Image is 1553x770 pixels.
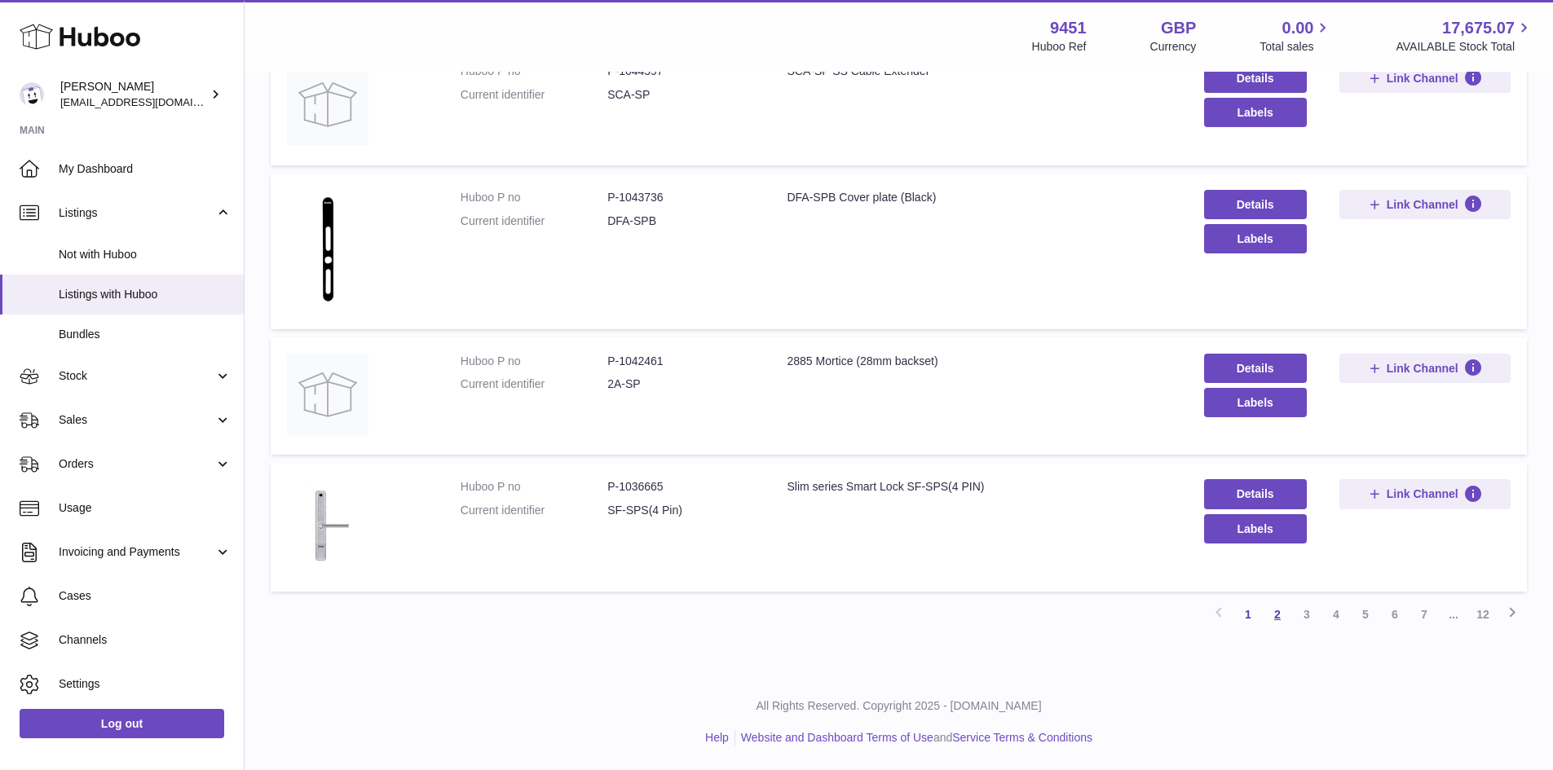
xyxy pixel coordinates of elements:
[607,87,754,103] dd: SCA-SP
[1260,39,1332,55] span: Total sales
[287,190,368,309] img: DFA-SPB Cover plate (Black)
[59,368,214,384] span: Stock
[1292,600,1321,629] a: 3
[59,632,232,648] span: Channels
[1204,64,1307,93] a: Details
[607,376,754,392] dd: 2A-SP
[59,676,232,692] span: Settings
[1351,600,1380,629] a: 5
[787,479,1171,495] div: Slim series Smart Lock SF-SPS(4 PIN)
[59,500,232,516] span: Usage
[741,731,933,744] a: Website and Dashboard Terms of Use
[1204,388,1307,417] button: Labels
[461,376,607,392] dt: Current identifier
[1339,354,1511,383] button: Link Channel
[59,544,214,560] span: Invoicing and Payments
[59,588,232,604] span: Cases
[1204,190,1307,219] a: Details
[1380,600,1410,629] a: 6
[59,287,232,302] span: Listings with Huboo
[1204,224,1307,253] button: Labels
[1260,17,1332,55] a: 0.00 Total sales
[952,731,1092,744] a: Service Terms & Conditions
[1387,486,1458,501] span: Link Channel
[787,354,1171,369] div: 2885 Mortice (28mm backset)
[607,354,754,369] dd: P-1042461
[59,456,214,472] span: Orders
[287,479,368,571] img: Slim series Smart Lock SF-SPS(4 PIN)
[607,503,754,518] dd: SF-SPS(4 Pin)
[59,161,232,177] span: My Dashboard
[1339,479,1511,508] button: Link Channel
[1282,17,1314,39] span: 0.00
[1387,361,1458,376] span: Link Channel
[60,79,207,110] div: [PERSON_NAME]
[1442,17,1515,39] span: 17,675.07
[287,64,368,145] img: SCA-SP SS Cable Extender
[1150,39,1197,55] div: Currency
[461,479,607,495] dt: Huboo P no
[461,503,607,518] dt: Current identifier
[1339,64,1511,93] button: Link Channel
[60,95,240,108] span: [EMAIL_ADDRESS][DOMAIN_NAME]
[1387,197,1458,212] span: Link Channel
[287,354,368,435] img: 2885 Mortice (28mm backset)
[1387,71,1458,86] span: Link Channel
[1410,600,1439,629] a: 7
[1233,600,1263,629] a: 1
[1161,17,1196,39] strong: GBP
[787,190,1171,205] div: DFA-SPB Cover plate (Black)
[461,87,607,103] dt: Current identifier
[1468,600,1498,629] a: 12
[1339,190,1511,219] button: Link Channel
[59,205,214,221] span: Listings
[461,213,607,229] dt: Current identifier
[1263,600,1292,629] a: 2
[258,698,1540,714] p: All Rights Reserved. Copyright 2025 - [DOMAIN_NAME]
[20,82,44,107] img: internalAdmin-9451@internal.huboo.com
[705,731,729,744] a: Help
[735,730,1092,746] li: and
[1050,17,1087,39] strong: 9451
[1396,39,1533,55] span: AVAILABLE Stock Total
[1032,39,1087,55] div: Huboo Ref
[1204,98,1307,127] button: Labels
[461,190,607,205] dt: Huboo P no
[1396,17,1533,55] a: 17,675.07 AVAILABLE Stock Total
[1204,479,1307,508] a: Details
[607,213,754,229] dd: DFA-SPB
[1439,600,1468,629] span: ...
[59,327,232,342] span: Bundles
[59,412,214,428] span: Sales
[461,354,607,369] dt: Huboo P no
[607,190,754,205] dd: P-1043736
[1321,600,1351,629] a: 4
[607,479,754,495] dd: P-1036665
[20,709,224,738] a: Log out
[1204,514,1307,543] button: Labels
[59,247,232,262] span: Not with Huboo
[1204,354,1307,383] a: Details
